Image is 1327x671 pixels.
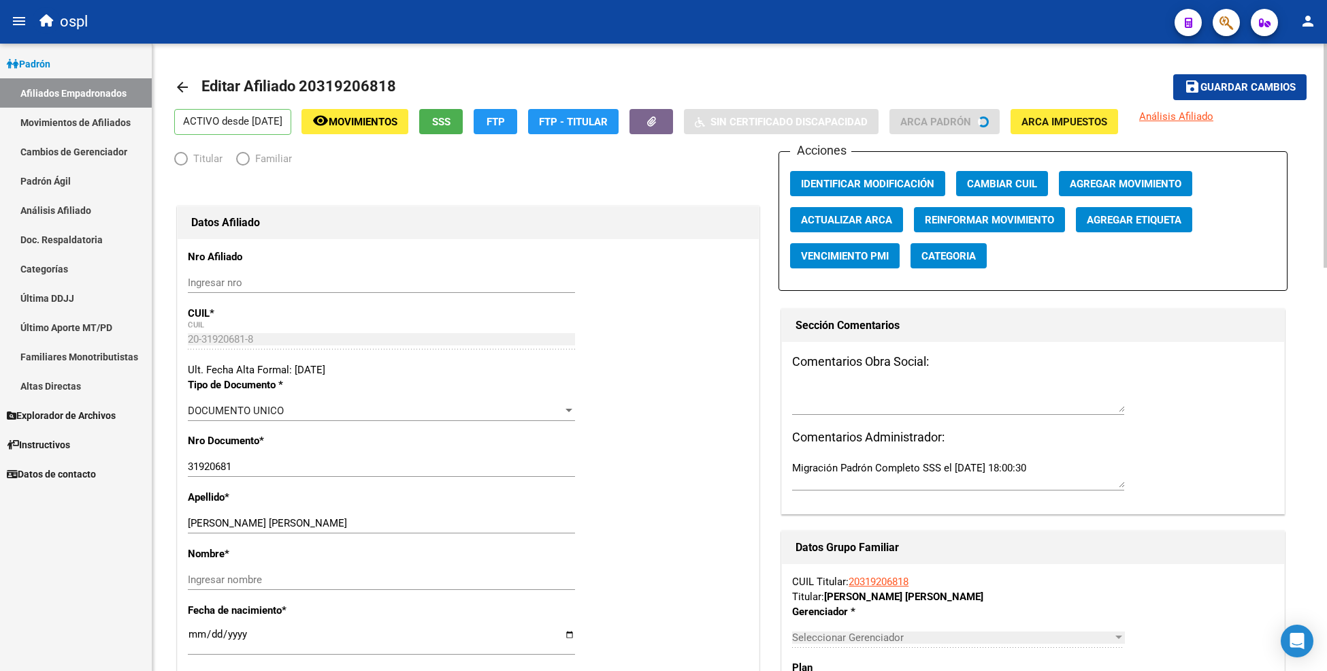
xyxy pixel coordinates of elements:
[1281,625,1313,657] div: Open Intercom Messenger
[824,591,983,603] strong: [PERSON_NAME] [PERSON_NAME]
[188,490,356,505] p: Apellido
[7,467,96,482] span: Datos de contacto
[1059,171,1192,196] button: Agregar Movimiento
[801,178,934,190] span: Identificar Modificación
[1184,78,1200,95] mat-icon: save
[329,116,397,128] span: Movimientos
[792,352,1274,371] h3: Comentarios Obra Social:
[188,546,356,561] p: Nombre
[914,207,1065,232] button: Reinformar Movimiento
[967,178,1037,190] span: Cambiar CUIL
[60,7,88,37] span: ospl
[1300,13,1316,29] mat-icon: person
[201,78,396,95] span: Editar Afiliado 20319206818
[188,249,356,264] p: Nro Afiliado
[7,408,116,423] span: Explorador de Archivos
[191,212,745,234] h1: Datos Afiliado
[792,428,1274,447] h3: Comentarios Administrador:
[925,214,1054,226] span: Reinformar Movimiento
[1076,207,1192,232] button: Agregar Etiqueta
[1087,214,1181,226] span: Agregar Etiqueta
[419,109,463,134] button: SSS
[790,243,900,268] button: Vencimiento PMI
[539,116,608,128] span: FTP - Titular
[7,57,50,72] span: Padrón
[188,603,356,618] p: Fecha de nacimiento
[188,362,749,377] div: Ult. Fecha Alta Formal: [DATE]
[528,109,619,134] button: FTP - Titular
[790,207,903,232] button: Actualizar ARCA
[188,306,356,321] p: CUIL
[792,631,1112,644] span: Seleccionar Gerenciador
[796,315,1271,337] h1: Sección Comentarios
[7,437,70,452] span: Instructivos
[188,377,356,392] p: Tipo de Documento *
[432,116,450,128] span: SSS
[1011,109,1118,134] button: ARCA Impuestos
[174,79,191,95] mat-icon: arrow_back
[1021,116,1107,128] span: ARCA Impuestos
[188,433,356,448] p: Nro Documento
[250,151,292,166] span: Familiar
[174,109,291,135] p: ACTIVO desde [DATE]
[11,13,27,29] mat-icon: menu
[790,171,945,196] button: Identificar Modificación
[792,574,1274,604] div: CUIL Titular: Titular:
[1139,110,1213,123] span: Análisis Afiliado
[849,576,908,588] a: 20319206818
[956,171,1048,196] button: Cambiar CUIL
[174,155,306,168] mat-radio-group: Elija una opción
[790,141,851,160] h3: Acciones
[792,604,936,619] p: Gerenciador *
[801,250,889,262] span: Vencimiento PMI
[801,214,892,226] span: Actualizar ARCA
[1070,178,1181,190] span: Agregar Movimiento
[1200,82,1296,94] span: Guardar cambios
[487,116,505,128] span: FTP
[911,243,987,268] button: Categoria
[188,405,284,417] span: DOCUMENTO UNICO
[889,109,1000,134] button: ARCA Padrón
[921,250,976,262] span: Categoria
[301,109,408,134] button: Movimientos
[1173,74,1307,99] button: Guardar cambios
[900,116,971,128] span: ARCA Padrón
[188,151,223,166] span: Titular
[710,116,868,128] span: Sin Certificado Discapacidad
[796,537,1271,559] h1: Datos Grupo Familiar
[474,109,517,134] button: FTP
[312,112,329,129] mat-icon: remove_red_eye
[684,109,879,134] button: Sin Certificado Discapacidad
